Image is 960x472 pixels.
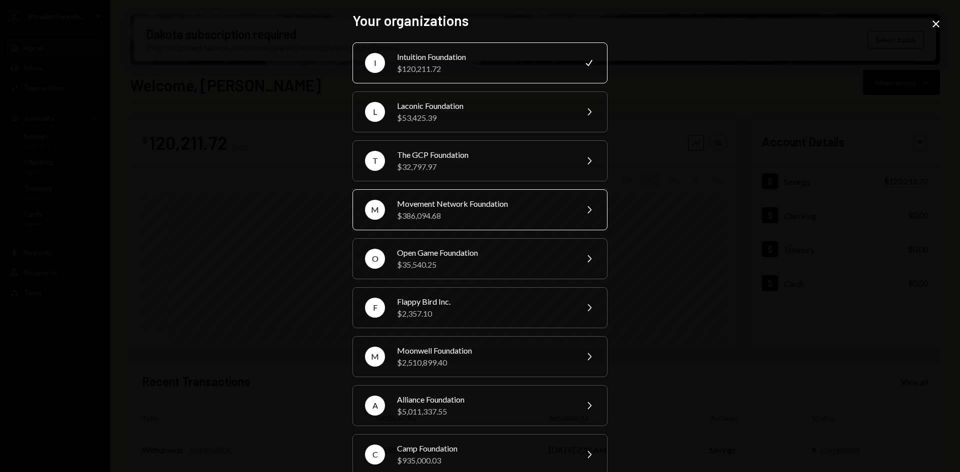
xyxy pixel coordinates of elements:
[397,51,571,63] div: Intuition Foundation
[352,287,607,328] button: FFlappy Bird Inc.$2,357.10
[352,385,607,426] button: AAlliance Foundation$5,011,337.55
[397,149,571,161] div: The GCP Foundation
[397,406,571,418] div: $5,011,337.55
[365,151,385,171] div: T
[365,347,385,367] div: M
[397,198,571,210] div: Movement Network Foundation
[397,345,571,357] div: Moonwell Foundation
[365,396,385,416] div: A
[397,308,571,320] div: $2,357.10
[352,42,607,83] button: IIntuition Foundation$120,211.72
[397,455,571,467] div: $935,000.03
[397,357,571,369] div: $2,510,899.40
[397,259,571,271] div: $35,540.25
[365,249,385,269] div: O
[352,11,607,30] h2: Your organizations
[365,445,385,465] div: C
[352,140,607,181] button: TThe GCP Foundation$32,797.97
[365,102,385,122] div: L
[397,296,571,308] div: Flappy Bird Inc.
[352,189,607,230] button: MMovement Network Foundation$386,094.68
[397,112,571,124] div: $53,425.39
[365,53,385,73] div: I
[397,63,571,75] div: $120,211.72
[352,91,607,132] button: LLaconic Foundation$53,425.39
[352,238,607,279] button: OOpen Game Foundation$35,540.25
[397,443,571,455] div: Camp Foundation
[397,210,571,222] div: $386,094.68
[365,298,385,318] div: F
[365,200,385,220] div: M
[352,336,607,377] button: MMoonwell Foundation$2,510,899.40
[397,100,571,112] div: Laconic Foundation
[397,247,571,259] div: Open Game Foundation
[397,161,571,173] div: $32,797.97
[397,394,571,406] div: Alliance Foundation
